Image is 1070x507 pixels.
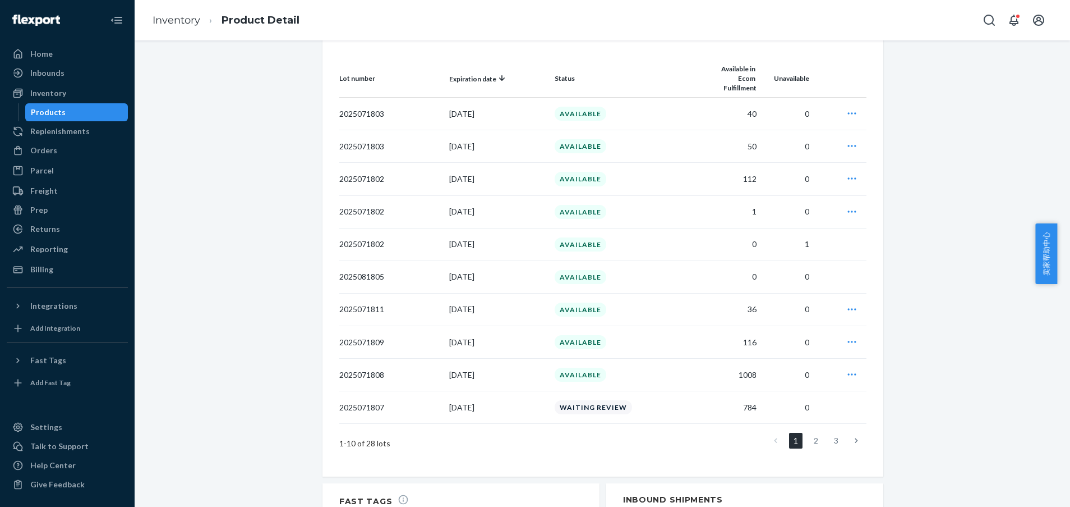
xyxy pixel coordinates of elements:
[30,323,80,333] div: Add Integration
[555,205,606,219] div: AVAILABLE
[1035,223,1057,284] span: 卖家帮助中心
[30,460,76,471] div: Help Center
[30,479,85,490] div: Give Feedback
[555,139,606,153] div: AVAILABLE
[30,422,62,433] div: Settings
[7,418,128,436] a: Settings
[30,300,77,312] div: Integrations
[449,141,546,152] p: [DATE]
[7,297,128,315] button: Integrations
[555,172,606,186] div: AVAILABLE
[30,223,60,235] div: Returns
[449,337,546,348] p: [DATE]
[7,141,128,159] a: Orders
[555,270,606,284] div: AVAILABLE
[449,271,546,282] p: [DATE]
[339,494,409,506] h2: Fast Tags
[7,240,128,258] a: Reporting
[7,437,128,455] a: Talk to Support
[31,107,66,118] div: Products
[339,60,445,98] th: Lot number
[7,351,128,369] button: Fast Tags
[449,173,546,185] p: [DATE]
[7,456,128,474] a: Help Center
[555,107,606,121] div: AVAILABLE
[708,261,761,293] td: 0
[809,433,823,449] a: Page 2
[761,98,814,130] td: 0
[339,141,440,152] p: 2025071803
[761,261,814,293] td: 0
[144,4,308,37] ol: breadcrumbs
[978,9,1000,31] button: Open Search Box
[555,335,606,349] div: AVAILABLE
[761,195,814,228] td: 0
[708,293,761,326] td: 36
[1027,9,1050,31] button: Open account menu
[7,122,128,140] a: Replenishments
[7,84,128,102] a: Inventory
[30,264,53,275] div: Billing
[761,391,814,424] td: 0
[339,402,440,413] p: 2025071807
[339,206,440,217] p: 2025071802
[555,74,575,83] span: Status
[708,228,761,261] td: 0
[708,359,761,391] td: 1008
[339,337,440,348] p: 2025071809
[7,64,128,82] a: Inbounds
[30,145,57,156] div: Orders
[30,185,58,197] div: Freight
[25,103,128,121] a: Products
[339,438,390,449] span: 1 - 10 of 28 lots
[708,130,761,163] td: 50
[7,374,128,392] a: Add Fast Tag
[449,108,546,120] p: [DATE]
[449,304,546,315] p: [DATE]
[555,400,632,414] div: WAITING REVIEW
[30,88,66,99] div: Inventory
[761,228,814,261] td: 1
[339,271,440,282] p: 2025081805
[30,67,64,79] div: Inbounds
[339,304,440,315] p: 2025071811
[30,378,71,387] div: Add Fast Tag
[761,130,814,163] td: 0
[449,239,546,250] p: [DATE]
[761,293,814,326] td: 0
[153,14,200,26] a: Inventory
[761,326,814,359] td: 0
[555,368,606,382] div: AVAILABLE
[30,244,68,255] div: Reporting
[339,369,440,381] p: 2025071808
[761,60,814,98] th: Unavailable
[222,14,299,26] a: Product Detail
[105,9,128,31] button: Close Navigation
[555,303,606,317] div: AVAILABLE
[30,126,90,137] div: Replenishments
[7,261,128,278] a: Billing
[708,98,761,130] td: 40
[30,204,48,216] div: Prep
[7,201,128,219] a: Prep
[789,433,802,449] a: Page 1 is your current page
[708,391,761,424] td: 784
[449,369,546,381] p: [DATE]
[708,326,761,359] td: 116
[761,163,814,195] td: 0
[555,237,606,252] div: AVAILABLE
[708,163,761,195] td: 112
[30,165,54,176] div: Parcel
[339,239,440,250] p: 2025071802
[7,476,128,494] button: Give Feedback
[30,441,89,452] div: Talk to Support
[339,173,440,185] p: 2025071802
[339,108,440,120] p: 2025071803
[449,206,546,217] p: [DATE]
[30,48,53,60] div: Home
[1003,9,1025,31] button: Open notifications
[445,60,550,98] th: Expiration date
[7,182,128,200] a: Freight
[449,402,546,413] p: [DATE]
[7,162,128,180] a: Parcel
